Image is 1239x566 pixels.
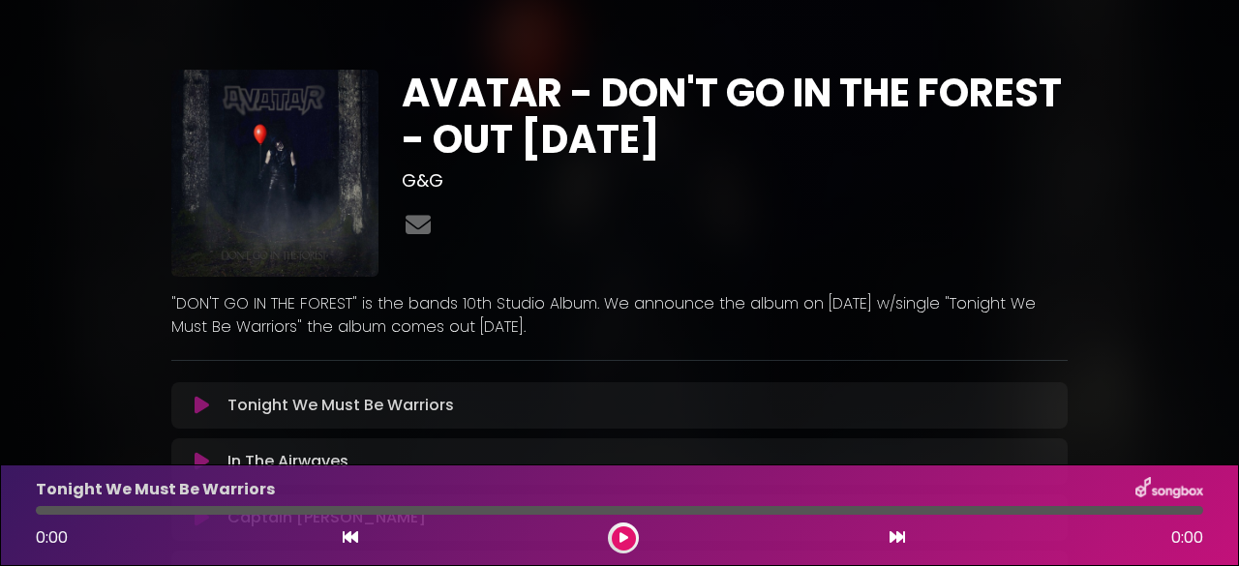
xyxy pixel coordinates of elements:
span: 0:00 [1171,526,1203,550]
h3: G&G [402,170,1069,192]
p: Tonight We Must Be Warriors [36,478,275,501]
p: Tonight We Must Be Warriors [227,394,454,417]
img: F2dxkizfSxmxPj36bnub [171,70,378,277]
p: In The Airwaves [227,450,348,473]
p: "DON'T GO IN THE FOREST" is the bands 10th Studio Album. We announce the album on [DATE] w/single... [171,292,1068,339]
img: songbox-logo-white.png [1135,477,1203,502]
h1: AVATAR - DON'T GO IN THE FOREST - OUT [DATE] [402,70,1069,163]
span: 0:00 [36,526,68,549]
